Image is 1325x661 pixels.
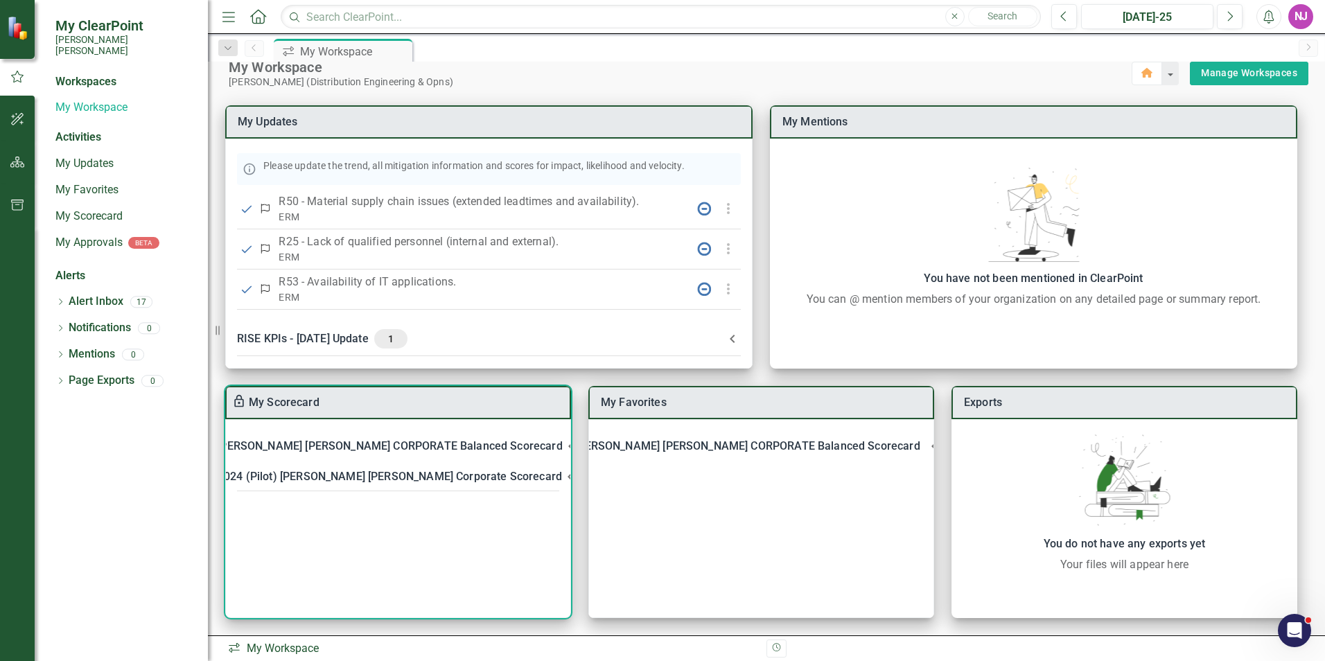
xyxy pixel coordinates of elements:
[218,467,562,486] div: 2024 (Pilot) [PERSON_NAME] [PERSON_NAME] Corporate Scorecard
[279,210,685,224] div: ERM
[122,349,144,360] div: 0
[226,431,570,461] div: [PERSON_NAME] [PERSON_NAME] CORPORATE Balanced Scorecard
[55,268,194,284] div: Alerts
[958,534,1290,554] div: You do not have any exports yet
[227,641,756,657] div: My Workspace
[55,130,194,146] div: Activities
[55,156,194,172] a: My Updates
[574,437,920,456] div: [PERSON_NAME] [PERSON_NAME] CORPORATE Balanced Scorecard
[263,159,685,173] p: Please update the trend, all mitigation information and scores for impact, likelihood and velocity.
[55,34,194,57] small: [PERSON_NAME] [PERSON_NAME]
[130,296,152,308] div: 17
[232,394,249,411] div: To enable drag & drop and resizing, please duplicate this workspace from “Manage Workspaces”
[69,320,131,336] a: Notifications
[1190,62,1308,85] button: Manage Workspaces
[229,76,1132,88] div: [PERSON_NAME] (Distribution Engineering & Opns)
[279,250,685,264] div: ERM
[55,209,194,224] a: My Scorecard
[777,291,1290,308] div: You can @ mention members of your organization on any detailed page or summary report.
[229,58,1132,76] div: My Workspace
[226,461,570,492] div: 2024 (Pilot) [PERSON_NAME] [PERSON_NAME] Corporate Scorecard
[55,182,194,198] a: My Favorites
[279,290,685,304] div: ERM
[782,115,848,128] a: My Mentions
[964,396,1002,409] a: Exports
[601,396,667,409] a: My Favorites
[1081,4,1213,29] button: [DATE]-25
[300,43,409,60] div: My Workspace
[69,373,134,389] a: Page Exports
[7,16,31,40] img: ClearPoint Strategy
[988,10,1017,21] span: Search
[589,431,933,461] div: [PERSON_NAME] [PERSON_NAME] CORPORATE Balanced Scorecard
[249,396,319,409] a: My Scorecard
[69,294,123,310] a: Alert Inbox
[1086,9,1209,26] div: [DATE]-25
[237,329,724,349] div: RISE KPIs - [DATE] Update
[141,375,164,387] div: 0
[55,100,194,116] a: My Workspace
[55,235,123,251] a: My Approvals
[279,193,685,210] p: R50 - Material supply chain issues (extended leadtimes and availability).
[69,346,115,362] a: Mentions
[968,7,1037,26] button: Search
[380,333,402,345] span: 1
[128,237,159,249] div: BETA
[1201,64,1297,82] a: Manage Workspaces
[226,321,752,357] div: RISE KPIs - [DATE] Update1
[958,556,1290,573] div: Your files will appear here
[281,5,1041,29] input: Search ClearPoint...
[138,322,160,334] div: 0
[1278,614,1311,647] iframe: Intercom live chat
[1190,62,1308,85] div: split button
[238,115,298,128] a: My Updates
[1288,4,1313,29] button: NJ
[55,74,116,90] div: Workspaces
[55,17,194,34] span: My ClearPoint
[279,274,685,290] p: R53 - Availability of IT applications.
[279,233,685,250] p: R25 - Lack of qualified personnel (internal and external).
[217,437,562,456] div: [PERSON_NAME] [PERSON_NAME] CORPORATE Balanced Scorecard
[777,269,1290,288] div: You have not been mentioned in ClearPoint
